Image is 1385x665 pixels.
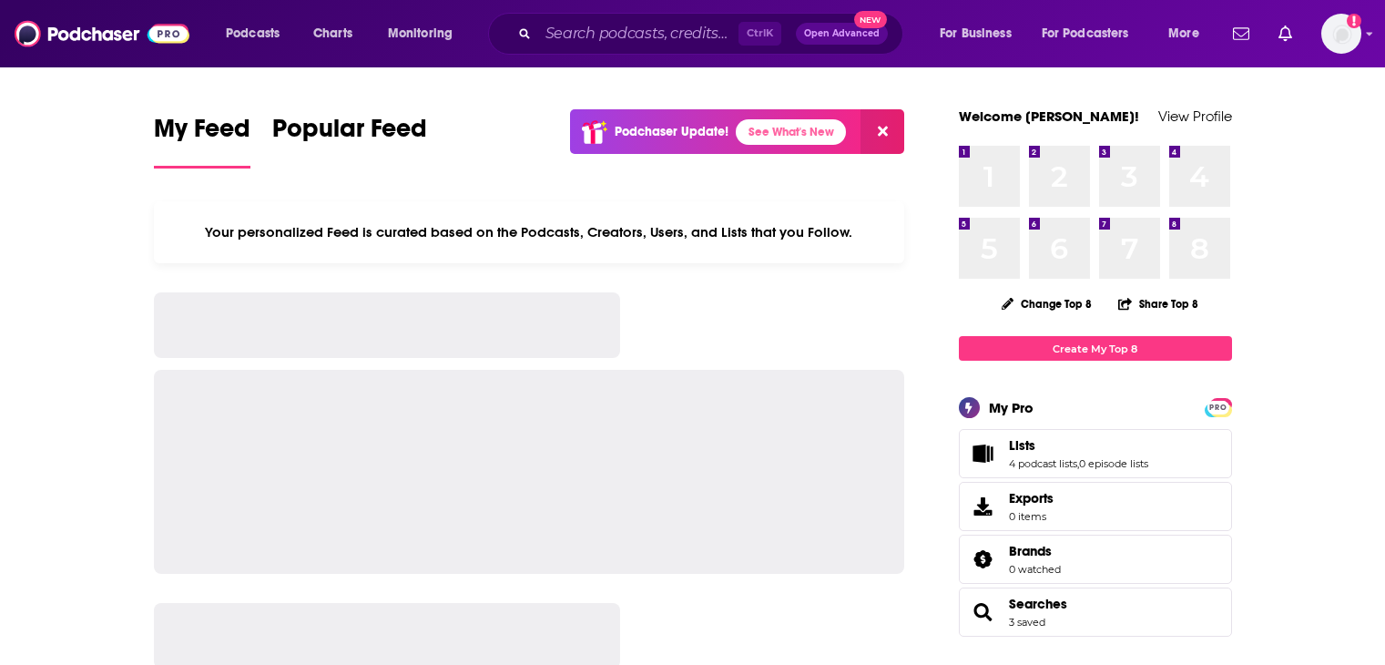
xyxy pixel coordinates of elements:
span: Exports [1009,490,1054,506]
span: For Business [940,21,1012,46]
a: Searches [1009,596,1067,612]
a: 4 podcast lists [1009,457,1077,470]
button: Share Top 8 [1117,286,1199,322]
button: open menu [927,19,1034,48]
button: Show profile menu [1321,14,1361,54]
button: Open AdvancedNew [796,23,888,45]
a: My Feed [154,113,250,169]
span: My Feed [154,113,250,155]
button: open menu [1030,19,1156,48]
span: Open Advanced [804,29,880,38]
span: Podcasts [226,21,280,46]
div: Search podcasts, credits, & more... [505,13,921,55]
button: open menu [1156,19,1222,48]
span: Charts [313,21,352,46]
a: Welcome [PERSON_NAME]! [959,107,1139,125]
a: Show notifications dropdown [1226,18,1257,49]
span: Brands [959,535,1232,584]
a: 0 episode lists [1079,457,1148,470]
span: Brands [1009,543,1052,559]
span: Ctrl K [738,22,781,46]
span: Monitoring [388,21,453,46]
input: Search podcasts, credits, & more... [538,19,738,48]
div: My Pro [989,399,1034,416]
a: Charts [301,19,363,48]
a: Brands [965,547,1002,572]
a: 0 watched [1009,563,1061,576]
a: 3 saved [1009,616,1045,629]
a: Searches [965,599,1002,625]
span: 0 items [1009,510,1054,523]
span: More [1168,21,1199,46]
span: Searches [959,588,1232,637]
span: Lists [1009,437,1035,454]
a: PRO [1207,400,1229,414]
a: See What's New [736,119,846,145]
span: New [854,11,887,28]
span: , [1077,457,1079,470]
svg: Add a profile image [1347,14,1361,28]
span: Exports [965,494,1002,519]
a: Popular Feed [272,113,427,169]
span: Lists [959,429,1232,478]
a: Show notifications dropdown [1271,18,1299,49]
a: Lists [965,441,1002,466]
span: Popular Feed [272,113,427,155]
a: Lists [1009,437,1148,454]
a: Exports [959,482,1232,531]
img: Podchaser - Follow, Share and Rate Podcasts [15,16,189,51]
span: PRO [1207,401,1229,414]
button: Change Top 8 [991,292,1104,315]
a: Create My Top 8 [959,336,1232,361]
span: For Podcasters [1042,21,1129,46]
a: Brands [1009,543,1061,559]
button: open menu [375,19,476,48]
p: Podchaser Update! [615,124,728,139]
img: User Profile [1321,14,1361,54]
span: Logged in as jessicasunpr [1321,14,1361,54]
button: open menu [213,19,303,48]
div: Your personalized Feed is curated based on the Podcasts, Creators, Users, and Lists that you Follow. [154,201,905,263]
a: View Profile [1158,107,1232,125]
